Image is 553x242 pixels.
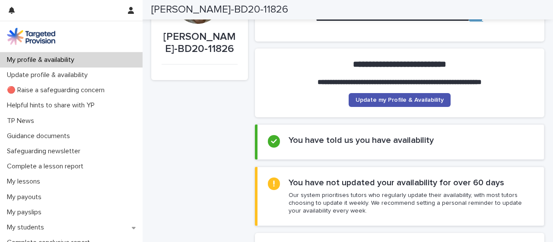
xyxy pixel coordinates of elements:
h2: You have not updated your availability for over 60 days [289,177,504,188]
p: 🔴 Raise a safeguarding concern [3,86,111,94]
h2: You have told us you have availability [289,135,434,145]
p: Safeguarding newsletter [3,147,87,155]
p: [PERSON_NAME]-BD20-11826 [162,31,238,56]
p: Guidance documents [3,132,77,140]
p: Helpful hints to share with YP [3,101,102,110]
p: My payouts [3,193,48,201]
p: Update profile & availability [3,71,95,79]
a: Update my Profile & Availability [349,93,451,107]
img: M5nRWzHhSzIhMunXDL62 [7,28,55,45]
p: My students [3,223,51,232]
p: Complete a lesson report [3,162,90,171]
p: TP News [3,117,41,125]
p: Our system prioritises tutors who regularly update their availability, with most tutors choosing ... [289,191,534,215]
h2: [PERSON_NAME]-BD20-11826 [151,3,288,16]
p: My profile & availability [3,56,81,64]
span: Update my Profile & Availability [356,97,444,103]
p: My lessons [3,177,47,186]
p: My payslips [3,208,48,216]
